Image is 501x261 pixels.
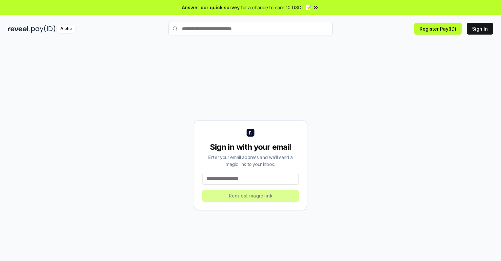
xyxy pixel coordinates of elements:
div: Enter your email address and we’ll send a magic link to your inbox. [202,154,299,168]
span: Answer our quick survey [182,4,240,11]
button: Sign In [467,23,493,35]
div: Sign in with your email [202,142,299,152]
img: pay_id [31,25,55,33]
div: Alpha [57,25,75,33]
img: reveel_dark [8,25,30,33]
span: for a chance to earn 10 USDT 📝 [241,4,311,11]
button: Register Pay(ID) [414,23,462,35]
img: logo_small [247,129,254,137]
